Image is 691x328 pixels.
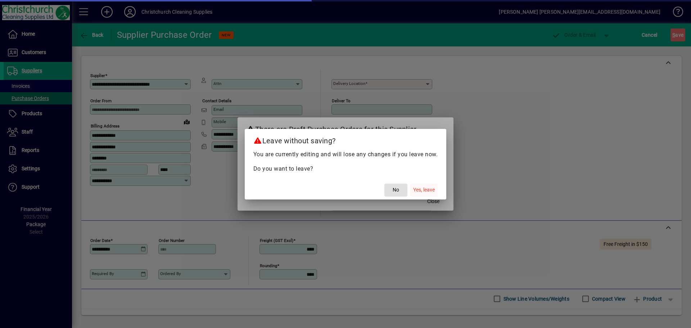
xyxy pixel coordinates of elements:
button: No [384,184,407,197]
h2: Leave without saving? [245,129,447,150]
button: Yes, leave [410,184,438,197]
span: No [393,186,399,194]
span: Yes, leave [413,186,435,194]
p: You are currently editing and will lose any changes if you leave now. [253,150,438,159]
p: Do you want to leave? [253,165,438,173]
